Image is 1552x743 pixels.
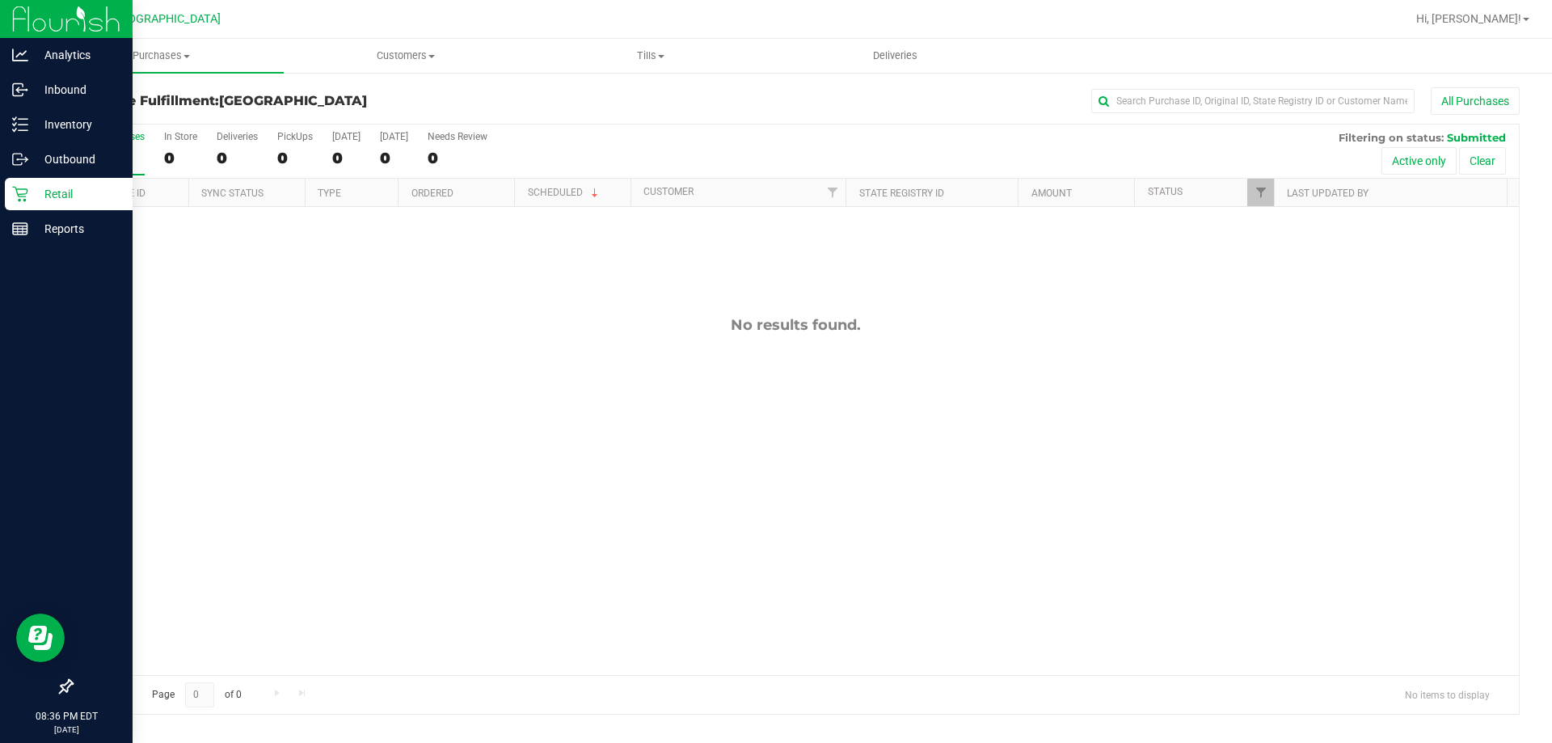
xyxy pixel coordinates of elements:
a: Purchases [39,39,284,73]
div: 0 [380,149,408,167]
inline-svg: Inventory [12,116,28,133]
div: Deliveries [217,131,258,142]
iframe: Resource center [16,614,65,662]
input: Search Purchase ID, Original ID, State Registry ID or Customer Name... [1091,89,1415,113]
a: Customers [284,39,529,73]
inline-svg: Outbound [12,151,28,167]
a: Ordered [411,188,453,199]
div: In Store [164,131,197,142]
p: Inventory [28,115,125,134]
a: Status [1148,186,1183,197]
a: Tills [528,39,773,73]
div: No results found. [72,316,1519,334]
div: 0 [428,149,487,167]
a: Type [318,188,341,199]
h3: Purchase Fulfillment: [71,94,554,108]
p: 08:36 PM EDT [7,709,125,724]
span: Page of 0 [138,682,255,707]
a: Scheduled [528,187,601,198]
button: Active only [1381,147,1457,175]
a: Customer [643,186,694,197]
span: Customers [285,49,528,63]
span: Tills [529,49,772,63]
span: Hi, [PERSON_NAME]! [1416,12,1521,25]
div: Needs Review [428,131,487,142]
a: Filter [819,179,846,206]
div: 0 [332,149,361,167]
p: Analytics [28,45,125,65]
p: [DATE] [7,724,125,736]
div: PickUps [277,131,313,142]
button: Clear [1459,147,1506,175]
button: All Purchases [1431,87,1520,115]
p: Outbound [28,150,125,169]
div: [DATE] [380,131,408,142]
a: Sync Status [201,188,264,199]
p: Retail [28,184,125,204]
span: Purchases [39,49,284,63]
div: [DATE] [332,131,361,142]
inline-svg: Inbound [12,82,28,98]
span: No items to display [1392,682,1503,707]
div: 0 [164,149,197,167]
div: 0 [277,149,313,167]
a: Filter [1247,179,1274,206]
span: Submitted [1447,131,1506,144]
a: Amount [1031,188,1072,199]
p: Reports [28,219,125,239]
inline-svg: Analytics [12,47,28,63]
inline-svg: Reports [12,221,28,237]
span: [GEOGRAPHIC_DATA] [110,12,221,26]
p: Inbound [28,80,125,99]
span: Deliveries [851,49,939,63]
div: 0 [217,149,258,167]
span: Filtering on status: [1339,131,1444,144]
span: [GEOGRAPHIC_DATA] [219,93,367,108]
a: State Registry ID [859,188,944,199]
a: Last Updated By [1287,188,1369,199]
inline-svg: Retail [12,186,28,202]
a: Deliveries [773,39,1018,73]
